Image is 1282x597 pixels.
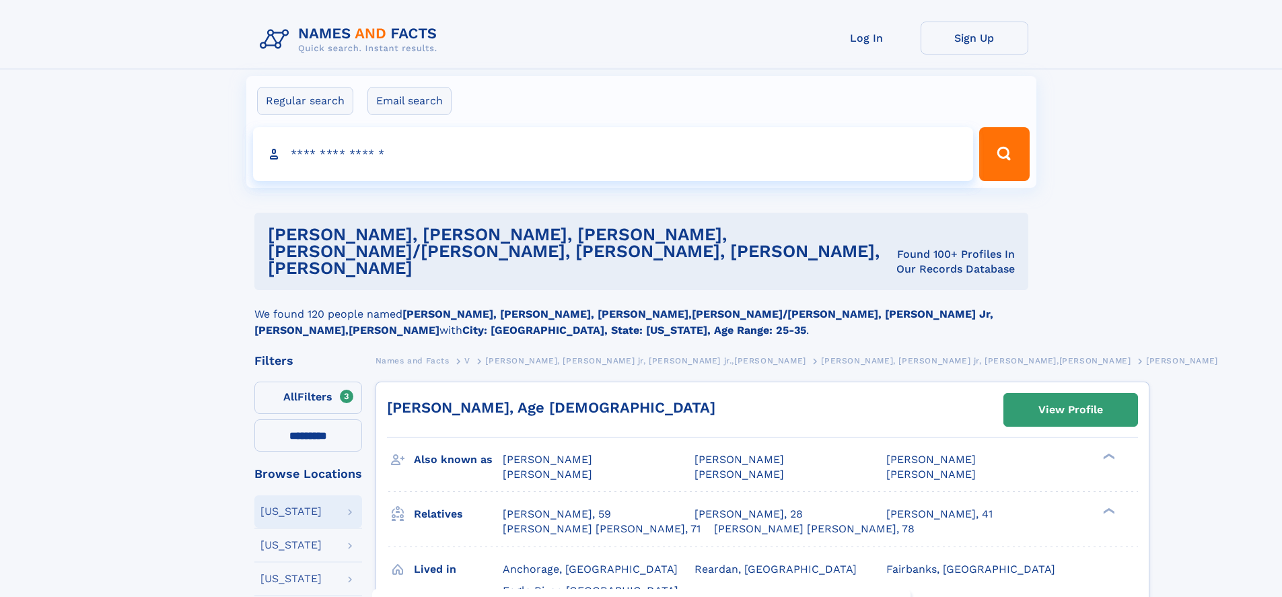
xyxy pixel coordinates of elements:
div: Found 100+ Profiles In Our Records Database [892,247,1015,277]
a: [PERSON_NAME], Age [DEMOGRAPHIC_DATA] [387,399,715,416]
div: ❯ [1100,507,1116,516]
a: Sign Up [921,22,1028,55]
div: [US_STATE] [260,573,322,584]
span: [PERSON_NAME] [503,468,592,481]
span: [PERSON_NAME] [886,468,976,481]
div: Filters [254,355,362,367]
span: [PERSON_NAME] [503,453,592,466]
span: All [283,390,297,403]
h3: Lived in [414,558,503,581]
a: [PERSON_NAME], [PERSON_NAME] jr, [PERSON_NAME] jr.,[PERSON_NAME] [485,352,806,369]
h3: Also known as [414,448,503,471]
h1: [PERSON_NAME], [PERSON_NAME], [PERSON_NAME],[PERSON_NAME]/[PERSON_NAME], [PERSON_NAME], [PERSON_N... [268,226,892,277]
div: [US_STATE] [260,506,322,517]
span: V [464,356,470,365]
span: Fairbanks, [GEOGRAPHIC_DATA] [886,563,1055,575]
a: Names and Facts [376,352,450,369]
a: [PERSON_NAME] [PERSON_NAME], 71 [503,522,701,536]
label: Email search [367,87,452,115]
a: [PERSON_NAME], 41 [886,507,993,522]
h3: Relatives [414,503,503,526]
div: View Profile [1038,394,1103,425]
span: [PERSON_NAME] [695,468,784,481]
span: [PERSON_NAME], [PERSON_NAME] jr, [PERSON_NAME],[PERSON_NAME] [821,356,1131,365]
a: [PERSON_NAME], 28 [695,507,803,522]
label: Filters [254,382,362,414]
label: Regular search [257,87,353,115]
span: Reardan, [GEOGRAPHIC_DATA] [695,563,857,575]
a: [PERSON_NAME] [PERSON_NAME], 78 [714,522,915,536]
a: [PERSON_NAME], 59 [503,507,611,522]
span: Eagle River, [GEOGRAPHIC_DATA] [503,584,678,597]
a: V [464,352,470,369]
a: Log In [813,22,921,55]
span: [PERSON_NAME] [695,453,784,466]
a: [PERSON_NAME], [PERSON_NAME] jr, [PERSON_NAME],[PERSON_NAME] [821,352,1131,369]
button: Search Button [979,127,1029,181]
div: Browse Locations [254,468,362,480]
b: [PERSON_NAME], [PERSON_NAME], [PERSON_NAME],[PERSON_NAME]/[PERSON_NAME], [PERSON_NAME] Jr, [PERSO... [254,308,993,337]
span: Anchorage, [GEOGRAPHIC_DATA] [503,563,678,575]
div: [US_STATE] [260,540,322,551]
span: [PERSON_NAME] [1146,356,1218,365]
span: [PERSON_NAME], [PERSON_NAME] jr, [PERSON_NAME] jr.,[PERSON_NAME] [485,356,806,365]
span: [PERSON_NAME] [886,453,976,466]
input: search input [253,127,974,181]
img: Logo Names and Facts [254,22,448,58]
a: View Profile [1004,394,1137,426]
b: City: [GEOGRAPHIC_DATA], State: [US_STATE], Age Range: 25-35 [462,324,806,337]
div: ❯ [1100,452,1116,461]
div: We found 120 people named with . [254,290,1028,339]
